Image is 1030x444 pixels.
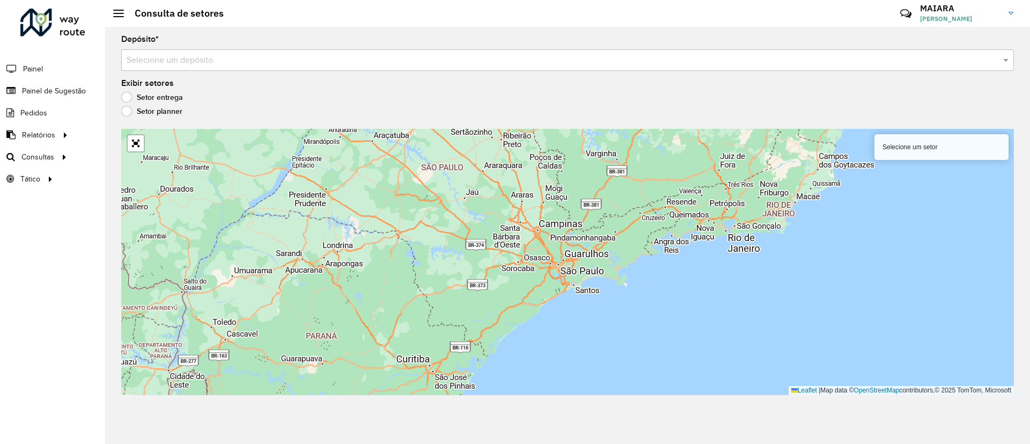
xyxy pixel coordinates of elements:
span: Relatórios [22,129,55,141]
a: Abrir mapa em tela cheia [128,135,144,151]
div: Map data © contributors,© 2025 TomTom, Microsoft [789,386,1014,395]
span: Consultas [21,151,54,163]
a: OpenStreetMap [854,387,900,394]
div: Selecione um setor [874,134,1009,160]
a: Leaflet [791,387,817,394]
a: Contato Rápido [894,2,917,25]
label: Setor entrega [121,92,183,103]
span: Painel [23,63,43,75]
span: | [819,387,820,394]
span: [PERSON_NAME] [920,14,1000,24]
label: Setor planner [121,106,182,117]
span: Painel de Sugestão [22,85,86,97]
h2: Consulta de setores [124,8,224,19]
h3: MAIARA [920,3,1000,13]
span: Pedidos [20,107,47,119]
label: Depósito [121,33,159,46]
label: Exibir setores [121,77,174,90]
span: Tático [20,173,40,185]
